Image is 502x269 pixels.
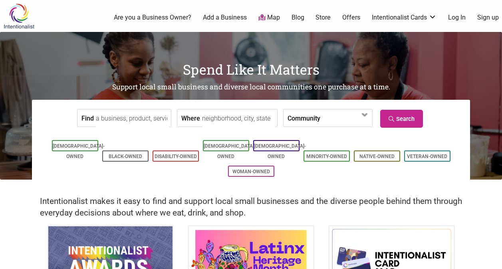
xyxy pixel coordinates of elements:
[372,13,437,22] a: Intentionalist Cards
[380,110,423,128] a: Search
[53,143,105,159] a: [DEMOGRAPHIC_DATA]-Owned
[181,109,200,127] label: Where
[40,196,462,219] h2: Intentionalist makes it easy to find and support local small businesses and the diverse people be...
[203,13,247,22] a: Add a Business
[109,154,142,159] a: Black-Owned
[342,13,360,22] a: Offers
[477,13,499,22] a: Sign up
[96,109,169,127] input: a business, product, service
[81,109,94,127] label: Find
[292,13,304,22] a: Blog
[315,13,331,22] a: Store
[202,109,275,127] input: neighborhood, city, state
[258,13,280,22] a: Map
[407,154,447,159] a: Veteran-Owned
[288,109,320,127] label: Community
[359,154,395,159] a: Native-Owned
[254,143,306,159] a: [DEMOGRAPHIC_DATA]-Owned
[155,154,197,159] a: Disability-Owned
[232,169,270,174] a: Woman-Owned
[306,154,347,159] a: Minority-Owned
[448,13,466,22] a: Log In
[204,143,256,159] a: [DEMOGRAPHIC_DATA]-Owned
[114,13,191,22] a: Are you a Business Owner?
